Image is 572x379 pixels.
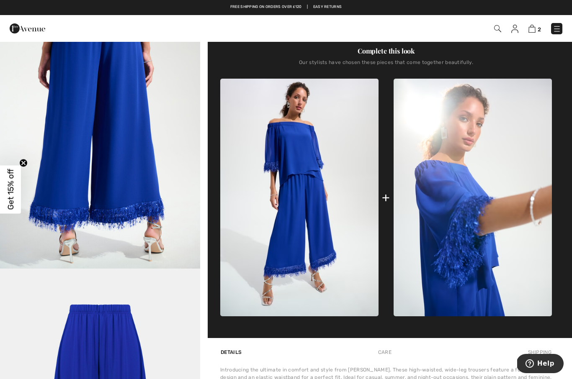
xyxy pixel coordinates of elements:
[528,23,541,33] a: 2
[10,24,45,32] a: 1ère Avenue
[313,4,342,10] a: Easy Returns
[394,79,552,316] img: Off-Shoulder Feather Trim Pullover Style 261717
[220,46,552,56] div: Complete this look
[230,4,302,10] a: Free shipping on orders over ₤120
[19,159,28,167] button: Close teaser
[10,20,45,37] img: 1ère Avenue
[528,25,536,33] img: Shopping Bag
[307,4,308,10] span: |
[538,26,541,33] span: 2
[371,345,399,360] div: Care
[220,59,552,72] div: Our stylists have chosen these pieces that come together beautifully.
[382,188,390,207] div: +
[220,345,244,360] div: Details
[517,354,564,375] iframe: Opens a widget where you can find more information
[220,79,379,316] img: Wide-Leg Full-Length Trousers Style 261716
[553,25,561,33] img: Menu
[6,169,15,210] span: Get 15% off
[526,345,552,360] div: Shipping
[511,25,518,33] img: My Info
[494,25,501,32] img: Search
